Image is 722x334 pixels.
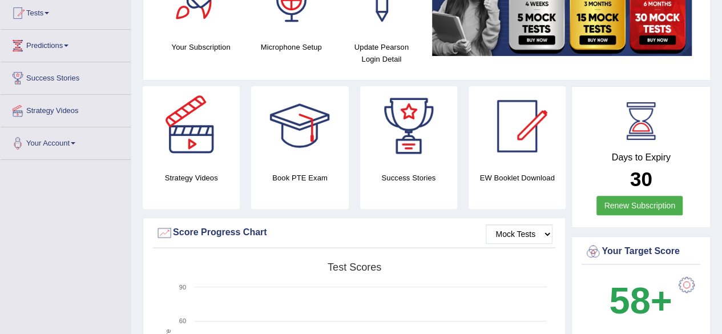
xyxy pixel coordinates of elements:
tspan: Test scores [328,261,381,273]
a: Renew Subscription [596,196,683,215]
a: Success Stories [1,62,131,91]
a: Your Account [1,127,131,156]
a: Strategy Videos [1,95,131,123]
h4: Days to Expiry [584,152,697,163]
h4: Book PTE Exam [251,172,348,184]
h4: Microphone Setup [252,41,330,53]
h4: Update Pearson Login Detail [342,41,421,65]
h4: Your Subscription [162,41,240,53]
b: 58+ [609,280,672,321]
text: 60 [179,317,186,324]
div: Score Progress Chart [156,224,552,242]
h4: Strategy Videos [143,172,240,184]
a: Predictions [1,30,131,58]
div: Your Target Score [584,243,697,260]
text: 90 [179,284,186,291]
h4: Success Stories [360,172,457,184]
h4: EW Booklet Download [469,172,566,184]
b: 30 [630,168,652,190]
